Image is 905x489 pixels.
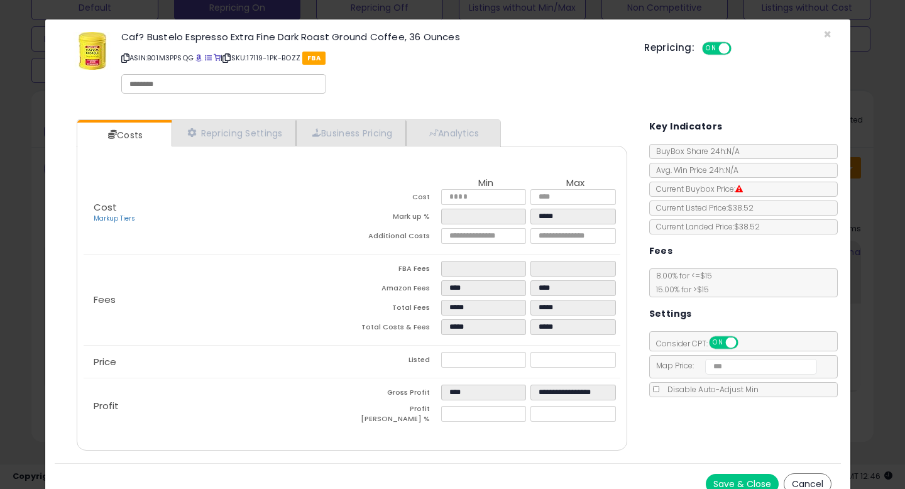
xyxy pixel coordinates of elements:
[84,357,352,367] p: Price
[650,146,740,157] span: BuyBox Share 24h: N/A
[296,120,406,146] a: Business Pricing
[352,280,441,300] td: Amazon Fees
[172,120,296,146] a: Repricing Settings
[650,221,760,232] span: Current Landed Price: $38.52
[530,178,620,189] th: Max
[650,270,712,295] span: 8.00 % for <= $15
[650,284,709,295] span: 15.00 % for > $15
[644,43,694,53] h5: Repricing:
[649,306,692,322] h5: Settings
[195,53,202,63] a: BuyBox page
[77,123,170,148] a: Costs
[84,202,352,224] p: Cost
[302,52,326,65] span: FBA
[352,300,441,319] td: Total Fees
[703,43,719,54] span: ON
[94,214,135,223] a: Markup Tiers
[650,184,743,194] span: Current Buybox Price:
[352,261,441,280] td: FBA Fees
[205,53,212,63] a: All offer listings
[735,185,743,193] i: Suppressed Buy Box
[649,119,723,135] h5: Key Indicators
[352,385,441,404] td: Gross Profit
[406,120,499,146] a: Analytics
[650,165,738,175] span: Avg. Win Price 24h: N/A
[84,401,352,411] p: Profit
[352,319,441,339] td: Total Costs & Fees
[441,178,530,189] th: Min
[650,338,755,349] span: Consider CPT:
[650,360,818,371] span: Map Price:
[352,228,441,248] td: Additional Costs
[352,189,441,209] td: Cost
[352,209,441,228] td: Mark up %
[650,202,754,213] span: Current Listed Price: $38.52
[661,384,759,395] span: Disable Auto-Adjust Min
[710,338,726,348] span: ON
[74,32,111,70] img: 41P1mK6BbWL._SL60_.jpg
[730,43,750,54] span: OFF
[352,404,441,427] td: Profit [PERSON_NAME] %
[352,352,441,371] td: Listed
[214,53,221,63] a: Your listing only
[823,25,831,43] span: ×
[84,295,352,305] p: Fees
[121,32,625,41] h3: Caf? Bustelo Espresso Extra Fine Dark Roast Ground Coffee, 36 Ounces
[649,243,673,259] h5: Fees
[121,48,625,68] p: ASIN: B01M3PPSQG | SKU: 17119-1PK-BOZZ
[736,338,756,348] span: OFF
